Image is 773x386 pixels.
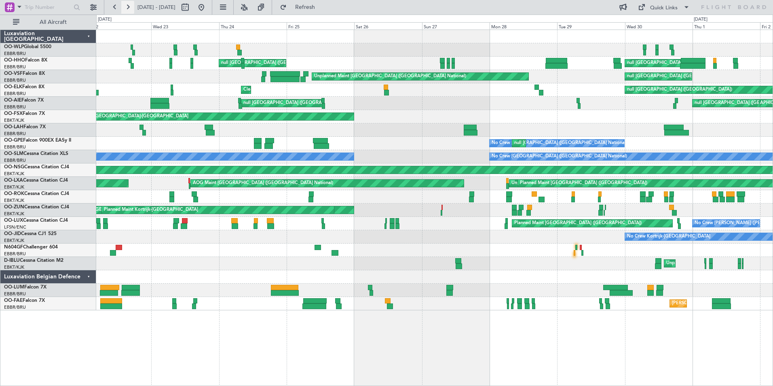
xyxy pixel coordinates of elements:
div: AOG Maint [GEOGRAPHIC_DATA] ([GEOGRAPHIC_DATA] National) [193,177,333,189]
div: Mon 28 [490,22,557,30]
span: OO-FAE [4,298,23,303]
a: EBBR/BRU [4,91,26,97]
span: OO-LUX [4,218,23,223]
a: EBKT/KJK [4,184,24,190]
a: OO-GPEFalcon 900EX EASy II [4,138,71,143]
span: D-IBLU [4,258,20,263]
button: Quick Links [634,1,694,14]
a: EBKT/KJK [4,117,24,123]
div: Fri 25 [287,22,354,30]
span: OO-LUM [4,285,24,290]
div: Unplanned Maint [GEOGRAPHIC_DATA] ([GEOGRAPHIC_DATA]) [511,177,644,189]
div: null [GEOGRAPHIC_DATA] ([GEOGRAPHIC_DATA]) [221,57,326,69]
div: Thu 24 [219,22,287,30]
div: Unplanned Maint [GEOGRAPHIC_DATA] ([GEOGRAPHIC_DATA] National) [314,70,466,83]
a: EBBR/BRU [4,291,26,297]
a: OO-SLMCessna Citation XLS [4,151,68,156]
div: Wed 30 [625,22,693,30]
div: No Crew [GEOGRAPHIC_DATA] ([GEOGRAPHIC_DATA] National) [492,137,627,149]
span: OO-ROK [4,191,24,196]
span: OO-NSG [4,165,24,170]
span: OO-SLM [4,151,23,156]
span: Refresh [288,4,322,10]
div: Sat 26 [354,22,422,30]
a: EBBR/BRU [4,304,26,310]
a: OO-FAEFalcon 7X [4,298,45,303]
span: OO-LAH [4,125,23,129]
a: OO-ROKCessna Citation CJ4 [4,191,69,196]
div: null [GEOGRAPHIC_DATA] ([GEOGRAPHIC_DATA]) [627,84,732,96]
div: Planned Maint Kortrijk-[GEOGRAPHIC_DATA] [104,204,198,216]
button: Refresh [276,1,325,14]
div: Sun 27 [422,22,490,30]
a: EBBR/BRU [4,157,26,163]
span: All Aircraft [21,19,85,25]
div: Wed 23 [151,22,219,30]
div: Thu 1 [693,22,760,30]
a: OO-AIEFalcon 7X [4,98,44,103]
a: OO-VSFFalcon 8X [4,71,45,76]
div: No Crew Kortrijk-[GEOGRAPHIC_DATA] [627,231,710,243]
a: EBBR/BRU [4,131,26,137]
div: Planned Maint [GEOGRAPHIC_DATA] ([GEOGRAPHIC_DATA]) [520,177,647,189]
span: OO-WLP [4,45,24,49]
a: EBBR/BRU [4,51,26,57]
div: [DATE] [694,16,708,23]
a: OO-LAHFalcon 7X [4,125,46,129]
a: N604GFChallenger 604 [4,245,58,250]
a: OO-ELKFalcon 8X [4,85,44,89]
div: null [GEOGRAPHIC_DATA] ([GEOGRAPHIC_DATA]) [627,57,732,69]
a: OO-WLPGlobal 5500 [4,45,51,49]
a: D-IBLUCessna Citation M2 [4,258,63,263]
span: OO-JID [4,231,21,236]
div: null [GEOGRAPHIC_DATA]-[GEOGRAPHIC_DATA] [86,110,188,123]
div: [DATE] [98,16,112,23]
span: OO-ELK [4,85,22,89]
a: EBKT/KJK [4,197,24,204]
div: null [GEOGRAPHIC_DATA] ([GEOGRAPHIC_DATA]) [627,70,732,83]
a: EBBR/BRU [4,251,26,257]
span: OO-AIE [4,98,21,103]
a: OO-LUMFalcon 7X [4,285,46,290]
a: EBKT/KJK [4,264,24,270]
a: OO-HHOFalcon 8X [4,58,47,63]
div: Cleaning [GEOGRAPHIC_DATA] ([GEOGRAPHIC_DATA] National) [243,84,378,96]
div: No Crew [GEOGRAPHIC_DATA] ([GEOGRAPHIC_DATA] National) [492,151,627,163]
a: OO-LXACessna Citation CJ4 [4,178,68,183]
div: null [GEOGRAPHIC_DATA] ([GEOGRAPHIC_DATA]) [514,137,619,149]
a: EBBR/BRU [4,144,26,150]
span: OO-LXA [4,178,23,183]
a: LFSN/ENC [4,224,26,230]
span: N604GF [4,245,23,250]
a: EBKT/KJK [4,171,24,177]
div: Tue 29 [557,22,625,30]
div: null [GEOGRAPHIC_DATA] ([GEOGRAPHIC_DATA]) [243,97,348,109]
a: EBKT/KJK [4,211,24,217]
a: EBBR/BRU [4,77,26,83]
span: OO-VSF [4,71,23,76]
a: OO-FSXFalcon 7X [4,111,45,116]
span: OO-FSX [4,111,23,116]
span: OO-ZUN [4,205,24,210]
div: Quick Links [650,4,678,12]
span: [DATE] - [DATE] [137,4,175,11]
span: OO-HHO [4,58,25,63]
a: OO-JIDCessna CJ1 525 [4,231,57,236]
a: EBBR/BRU [4,64,26,70]
div: Planned Maint [GEOGRAPHIC_DATA] ([GEOGRAPHIC_DATA]) [514,217,642,229]
a: EBKT/KJK [4,238,24,244]
a: OO-LUXCessna Citation CJ4 [4,218,68,223]
a: OO-ZUNCessna Citation CJ4 [4,205,69,210]
span: OO-GPE [4,138,23,143]
button: All Aircraft [9,16,88,29]
a: EBBR/BRU [4,104,26,110]
a: OO-NSGCessna Citation CJ4 [4,165,69,170]
div: Tue 22 [84,22,151,30]
input: Trip Number [25,1,71,13]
